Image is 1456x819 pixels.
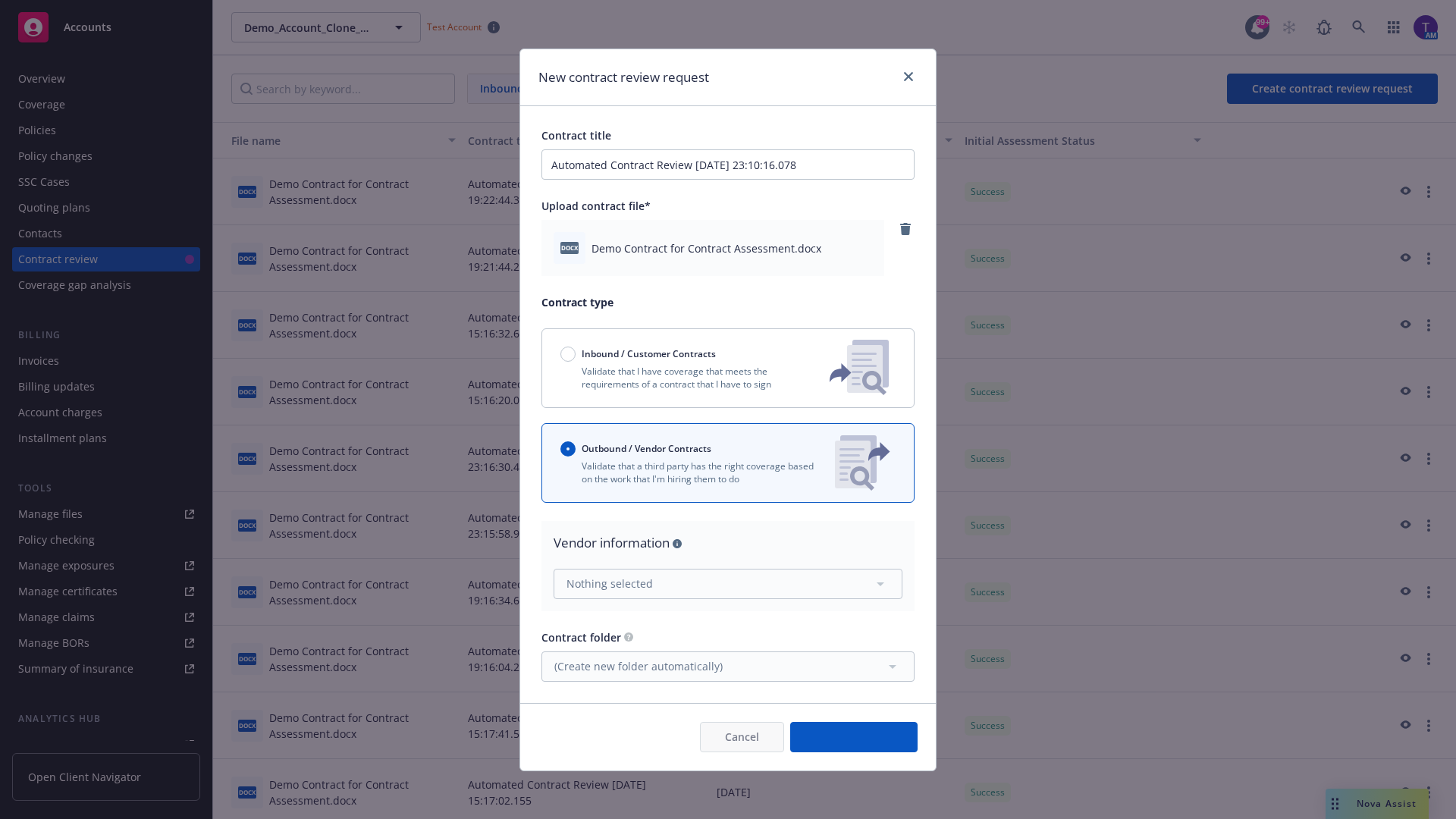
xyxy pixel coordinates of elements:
p: Validate that a third party has the right coverage based on the work that I'm hiring them to do [560,460,823,485]
button: Inbound / Customer ContractsValidate that I have coverage that meets the requirements of a contra... [541,328,915,408]
div: Vendor information [554,533,902,553]
span: Contract folder [541,630,621,645]
a: close [899,67,918,86]
span: (Create new folder automatically) [554,658,723,674]
a: remove [896,220,915,238]
span: Cancel [725,730,759,744]
button: (Create new folder automatically) [541,651,915,682]
h1: New contract review request [538,67,709,87]
span: docx [560,242,579,253]
button: Outbound / Vendor ContractsValidate that a third party has the right coverage based on the work t... [541,423,915,503]
p: Validate that I have coverage that meets the requirements of a contract that I have to sign [560,365,805,391]
input: Outbound / Vendor Contracts [560,441,576,457]
span: Nothing selected [566,576,653,591]
span: Contract title [541,128,611,143]
input: Enter a title for this contract [541,149,915,180]
span: Upload contract file* [541,199,651,213]
button: Create request [790,722,918,752]
button: Cancel [700,722,784,752]
span: Outbound / Vendor Contracts [582,442,711,455]
p: Contract type [541,294,915,310]
input: Inbound / Customer Contracts [560,347,576,362]
span: Demo Contract for Contract Assessment.docx [591,240,821,256]
span: Inbound / Customer Contracts [582,347,716,360]
button: Nothing selected [554,569,902,599]
span: Create request [815,730,893,744]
